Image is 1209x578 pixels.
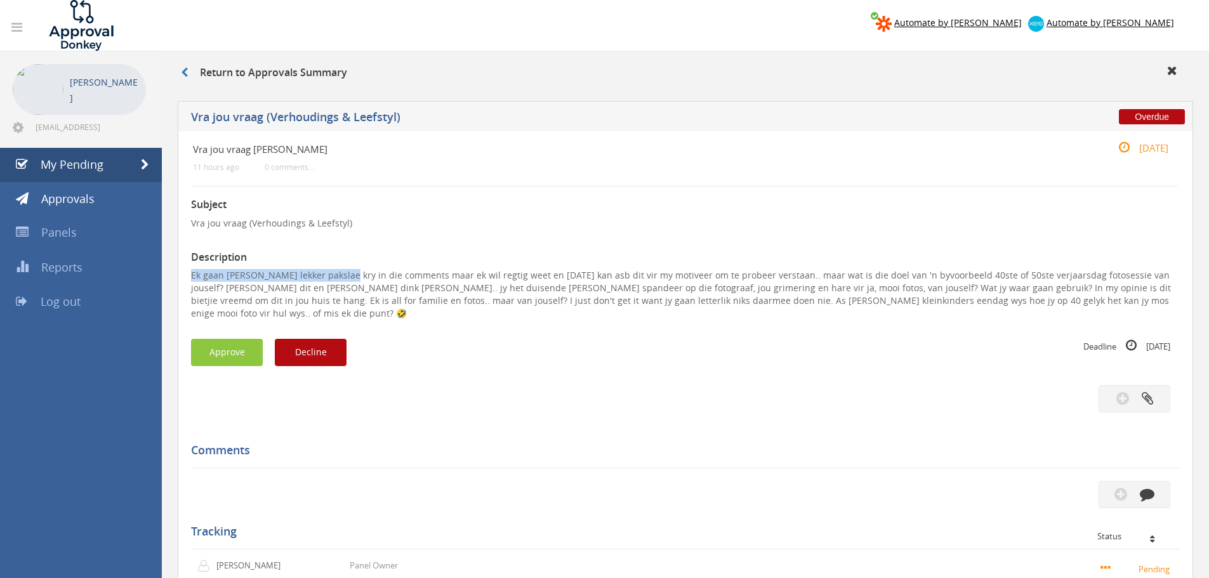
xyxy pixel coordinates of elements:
[41,294,81,309] span: Log out
[216,560,289,572] p: [PERSON_NAME]
[41,259,83,275] span: Reports
[876,16,892,32] img: zapier-logomark.png
[265,162,314,172] small: 0 comments...
[70,74,140,106] p: [PERSON_NAME]
[191,252,1180,263] h3: Description
[41,157,103,172] span: My Pending
[1097,532,1170,541] div: Status
[191,111,885,127] h5: Vra jou vraag (Verhoudings & Leefstyl)
[41,225,77,240] span: Panels
[191,339,263,366] button: Approve
[894,16,1022,29] span: Automate by [PERSON_NAME]
[181,67,347,79] h3: Return to Approvals Summary
[1119,109,1185,124] span: Overdue
[191,444,1170,457] h5: Comments
[36,122,143,132] span: [EMAIL_ADDRESS][DOMAIN_NAME]
[197,560,216,572] img: user-icon.png
[1100,562,1173,575] small: Pending
[191,217,1180,230] p: Vra jou vraag (Verhoudings & Leefstyl)
[193,144,1014,155] h4: Vra jou vraag [PERSON_NAME]
[275,339,347,366] button: Decline
[193,162,239,172] small: 11 hours ago
[1105,141,1168,155] small: [DATE]
[191,199,1180,211] h3: Subject
[191,525,1170,538] h5: Tracking
[1028,16,1044,32] img: xero-logo.png
[191,269,1180,320] p: Ek gaan [PERSON_NAME] lekker pakslae kry in die comments maar ek wil regtig weet en [DATE] kan as...
[1083,339,1170,353] small: Deadline [DATE]
[41,191,95,206] span: Approvals
[1047,16,1174,29] span: Automate by [PERSON_NAME]
[350,560,398,572] p: Panel Owner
